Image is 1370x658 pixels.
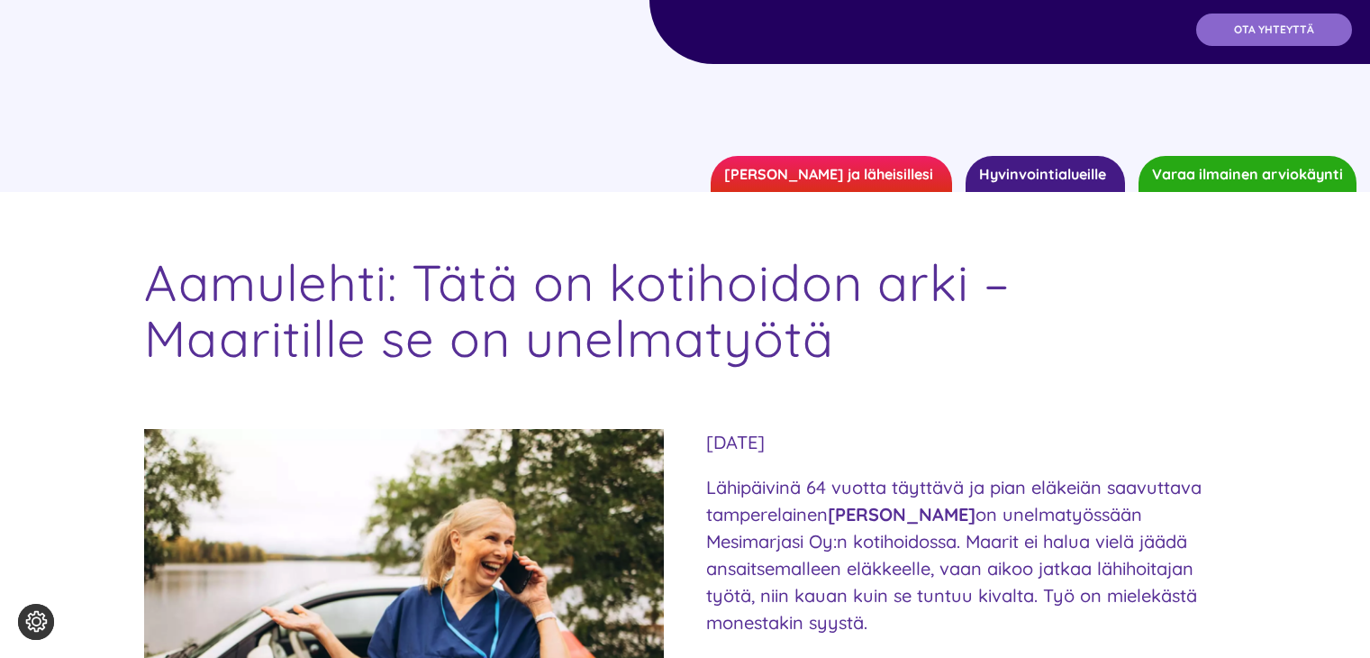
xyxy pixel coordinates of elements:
[706,429,1225,456] p: [DATE]
[1234,23,1314,36] span: OTA YHTEYTTÄ
[1139,156,1356,192] a: Varaa ilmainen arviokäynti
[144,255,1225,366] h1: Aamulehti: Tätä on kotihoidon arki – Maaritille se on unelmatyötä
[18,604,54,640] button: Evästeasetukset
[711,156,952,192] a: [PERSON_NAME] ja läheisillesi
[706,474,1225,636] p: Lähipäivinä 64 vuotta täyttävä ja pian eläkeiän saavuttava tamperelainen on unelmatyössään Mesima...
[966,156,1125,192] a: Hyvinvointialueille
[828,503,975,525] strong: [PERSON_NAME]
[1196,14,1352,46] a: OTA YHTEYTTÄ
